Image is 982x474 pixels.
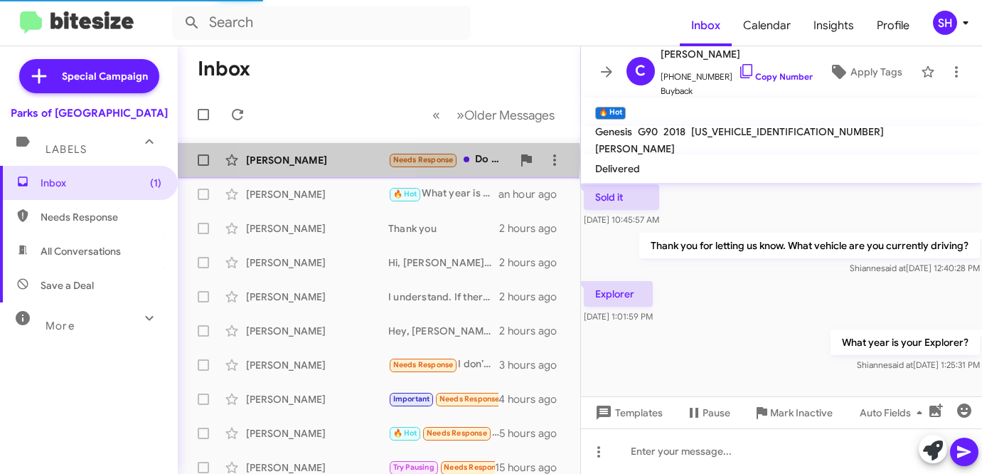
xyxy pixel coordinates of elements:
[393,189,417,199] span: 🔥 Hot
[830,330,979,355] p: What year is your Explorer?
[584,281,653,307] p: Explorer
[595,125,632,138] span: Genesis
[424,100,449,130] button: Previous
[46,143,87,156] span: Labels
[246,358,388,372] div: [PERSON_NAME]
[499,221,568,236] div: 2 hours ago
[11,106,168,120] div: Parks of [GEOGRAPHIC_DATA]
[246,187,388,201] div: [PERSON_NAME]
[499,256,568,270] div: 2 hours ago
[674,400,742,426] button: Pause
[246,153,388,167] div: [PERSON_NAME]
[860,400,928,426] span: Auto Fields
[246,426,388,441] div: [PERSON_NAME]
[46,320,75,332] span: More
[850,59,902,85] span: Apply Tags
[738,71,813,82] a: Copy Number
[246,324,388,338] div: [PERSON_NAME]
[691,125,884,138] span: [US_VEHICLE_IDENTIFICATION_NUMBER]
[246,221,388,236] div: [PERSON_NAME]
[388,256,499,270] div: Hi, [PERSON_NAME]! [PERSON_NAME] here, [PERSON_NAME]'s assistant. Great! I'd love to invite you i...
[393,394,430,404] span: Important
[432,106,440,124] span: «
[388,324,499,338] div: Hey, [PERSON_NAME]! [PERSON_NAME] here- [PERSON_NAME]'s assistant. I just left you a voicemail. H...
[887,359,912,370] span: said at
[444,463,504,472] span: Needs Response
[732,5,802,46] a: Calendar
[849,263,979,273] span: Shianne [DATE] 12:40:28 PM
[498,187,568,201] div: an hour ago
[499,358,568,372] div: 3 hours ago
[584,311,653,322] span: [DATE] 1:01:59 PM
[393,360,454,369] span: Needs Response
[499,324,568,338] div: 2 hours ago
[246,392,388,406] div: [PERSON_NAME]
[663,125,685,138] span: 2018
[595,162,640,175] span: Delivered
[584,214,659,225] span: [DATE] 10:45:57 AM
[464,107,555,123] span: Older Messages
[742,400,844,426] button: Mark Inactive
[703,400,730,426] span: Pause
[150,176,161,190] span: (1)
[41,244,121,258] span: All Conversations
[393,463,434,472] span: Try Pausing
[41,278,94,293] span: Save a Deal
[639,233,979,258] p: Thank you for letting us know. What vehicle are you currently driving?
[584,184,659,210] p: Sold it
[816,59,914,85] button: Apply Tags
[595,142,675,155] span: [PERSON_NAME]
[865,5,921,46] a: Profile
[638,125,658,138] span: G90
[635,60,646,83] span: C
[592,400,663,426] span: Templates
[581,400,674,426] button: Templates
[921,11,966,35] button: SH
[388,186,498,202] div: What year is your Explorer?
[448,100,563,130] button: Next
[661,46,813,63] span: [PERSON_NAME]
[246,290,388,304] div: [PERSON_NAME]
[498,392,568,406] div: 4 hours ago
[457,106,464,124] span: »
[848,400,939,426] button: Auto Fields
[393,155,454,164] span: Needs Response
[172,6,471,40] input: Search
[388,221,499,236] div: Thank you
[41,210,161,224] span: Needs Response
[427,428,487,438] span: Needs Response
[41,176,161,190] span: Inbox
[661,63,813,84] span: [PHONE_NUMBER]
[388,290,499,304] div: I understand. If there's any changes on your end, let us know- we're here to assist!
[856,359,979,370] span: Shianne [DATE] 1:25:31 PM
[680,5,732,46] a: Inbox
[198,58,250,80] h1: Inbox
[388,425,499,441] div: Again, No Needs.
[388,391,498,407] div: Yea im good i have been in talks with you guys for 3 months youve had the truck more than 6 month...
[880,263,905,273] span: said at
[19,59,159,93] a: Special Campaign
[393,428,417,438] span: 🔥 Hot
[661,84,813,98] span: Buyback
[499,426,568,441] div: 5 hours ago
[439,394,500,404] span: Needs Response
[62,69,148,83] span: Special Campaign
[425,100,563,130] nav: Page navigation example
[802,5,865,46] a: Insights
[933,11,957,35] div: SH
[595,107,626,120] small: 🔥 Hot
[388,152,512,168] div: Do not have, thank you
[499,290,568,304] div: 2 hours ago
[246,256,388,270] div: [PERSON_NAME]
[770,400,833,426] span: Mark Inactive
[388,357,499,373] div: I don’t have the car. it was total loss, in fact I’m still waiting for the reimbursement for all ...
